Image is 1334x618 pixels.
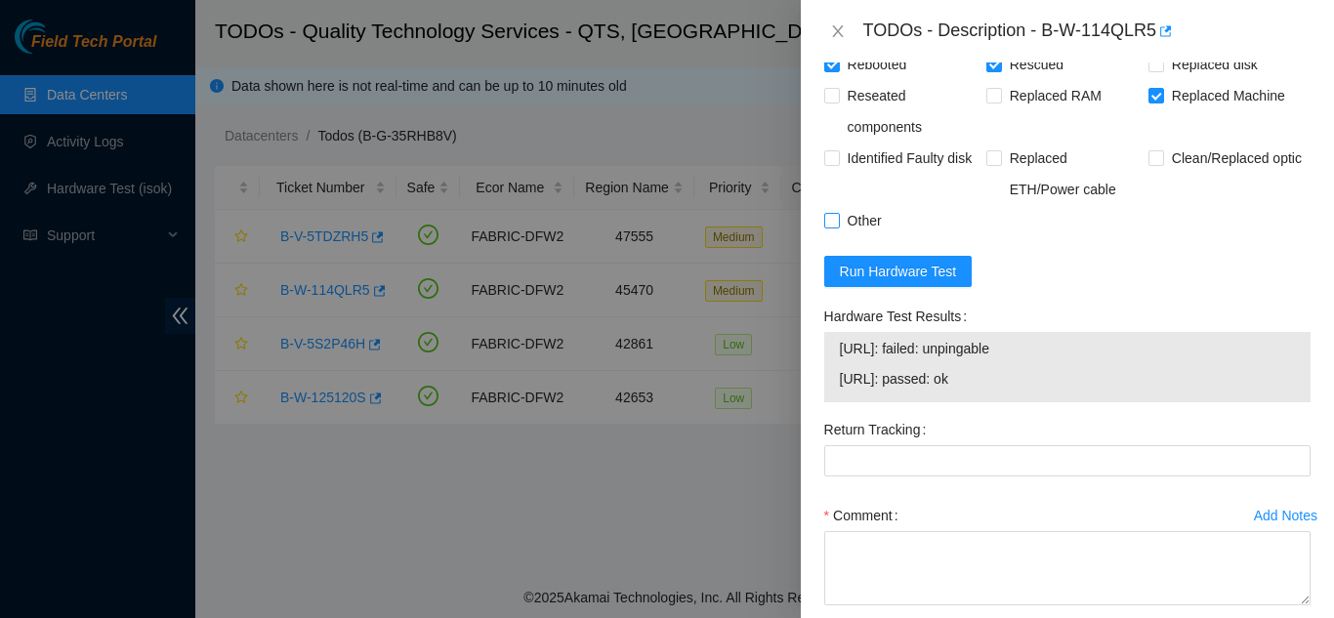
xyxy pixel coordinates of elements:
button: Add Notes [1253,500,1318,531]
span: Replaced ETH/Power cable [1002,143,1148,205]
span: close [830,23,846,39]
button: Run Hardware Test [824,256,973,287]
span: Replaced Machine [1164,80,1293,111]
div: TODOs - Description - B-W-114QLR5 [863,16,1311,47]
label: Return Tracking [824,414,935,445]
span: Other [840,205,890,236]
div: Add Notes [1254,509,1317,522]
label: Hardware Test Results [824,301,975,332]
span: Reseated components [840,80,986,143]
span: Replaced disk [1164,49,1266,80]
span: [URL]: failed: unpingable [840,338,1295,359]
span: Rescued [1002,49,1071,80]
span: Replaced RAM [1002,80,1109,111]
span: Identified Faulty disk [840,143,980,174]
textarea: Comment [824,531,1311,605]
label: Comment [824,500,906,531]
span: Run Hardware Test [840,261,957,282]
span: Rebooted [840,49,915,80]
span: [URL]: passed: ok [840,368,1295,390]
span: Clean/Replaced optic [1164,143,1310,174]
button: Close [824,22,852,41]
input: Return Tracking [824,445,1311,476]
